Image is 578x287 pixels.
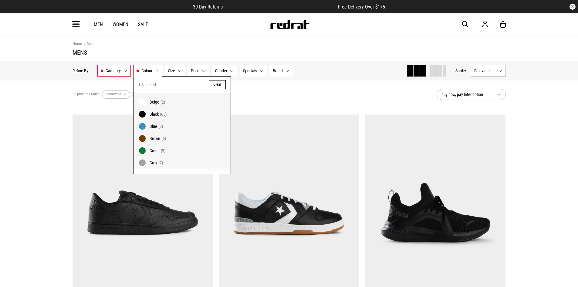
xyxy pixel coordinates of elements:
[150,124,157,129] span: Blue
[193,4,223,10] span: 30 Day Returns
[158,124,163,129] span: (9)
[133,76,231,174] div: Colour
[235,4,326,10] iframe: Customer reviews powered by Trustpilot
[273,68,283,73] span: Brand
[73,49,506,56] h1: Mens
[106,68,121,73] span: Category
[106,92,121,96] span: Footwear
[133,65,162,77] button: Colour
[209,80,226,89] button: Clear
[160,112,167,117] span: (65)
[455,67,466,74] button: Sortby
[474,68,496,73] span: Relevance
[150,136,160,141] span: Brown
[437,89,506,100] button: buy now, pay later option
[165,65,185,77] button: Size
[97,65,131,77] button: Category
[94,22,103,27] a: Men
[150,112,159,117] span: Black
[150,100,159,104] span: Beige
[121,90,129,99] button: Remove filter
[113,22,128,27] a: Women
[161,100,165,104] span: (2)
[269,65,293,77] button: Brand
[150,173,163,177] span: Maroon
[471,65,506,77] button: Relevance
[191,68,199,73] span: Price
[150,148,160,153] span: Green
[168,68,175,73] span: Size
[138,22,148,27] a: Sale
[270,20,310,29] img: Redrat logo
[73,92,100,97] span: 65 products found
[158,160,163,165] span: (7)
[150,160,157,165] span: Grey
[141,68,152,73] span: Colour
[462,68,466,73] span: by
[164,173,168,177] span: (2)
[161,136,166,141] span: (6)
[441,91,492,98] span: buy now, pay later option
[243,68,257,73] span: Specials
[212,65,237,77] button: Gender
[240,65,267,77] button: Specials
[161,148,165,153] span: (9)
[5,2,23,21] button: Open LiveChat chat widget
[138,81,156,88] span: 1 Selected
[73,68,88,73] p: Refine By
[215,68,227,73] span: Gender
[188,65,209,77] button: Price
[82,41,95,47] a: Mens
[338,4,385,10] span: Free Delivery Over $175
[73,41,82,46] a: Home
